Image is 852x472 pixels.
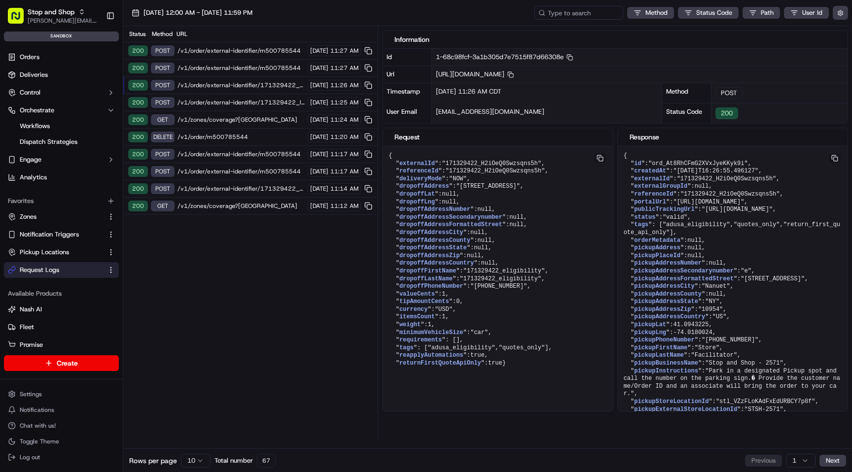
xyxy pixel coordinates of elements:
[177,202,305,210] span: /v1/zones/coverage?[GEOGRAPHIC_DATA]
[481,260,496,267] span: null
[399,206,470,213] span: dropoffAddressNumber
[470,229,485,236] span: null
[310,150,328,158] span: [DATE]
[436,53,573,61] span: 1-68c98fcf-3a1b305d7e7515f87d66308e
[477,237,492,244] span: null
[28,7,74,17] button: Stop and Shop
[20,453,40,461] span: Log out
[310,185,328,193] span: [DATE]
[4,67,119,83] a: Deliveries
[634,298,698,305] span: pickupAddressState
[442,291,445,298] span: 1
[143,8,252,17] span: [DATE] 12:00 AM - [DATE] 11:59 PM
[310,47,328,55] span: [DATE]
[698,306,723,313] span: "10954"
[177,150,305,158] span: /v1/order/external-identifier/m500785544
[743,7,780,19] button: Path
[695,183,709,190] span: null
[399,175,442,182] span: deliveryMode
[20,390,42,398] span: Settings
[467,252,481,259] span: null
[151,201,175,211] div: GET
[677,175,777,182] span: "171329422_H2iOeQ0Swzsqns5h"
[177,168,305,175] span: /v1/order/external-identifier/m500785544
[634,306,691,313] span: pickupAddressZip
[128,183,148,194] div: 200
[151,183,175,194] div: POST
[4,403,119,417] button: Notifications
[4,102,119,118] button: Orchestrate
[177,116,305,124] span: /v1/zones/coverage?[GEOGRAPHIC_DATA]
[428,321,431,328] span: 1
[634,160,641,167] span: id
[20,53,39,62] span: Orders
[716,398,816,405] span: "stl_VZzFLoKAdFxEdURBCY7p8f"
[128,149,148,160] div: 200
[399,244,467,251] span: dropoffAddressState
[4,209,119,225] button: Zones
[442,160,541,167] span: "171329422_H2iOeQ0Swzsqns5h"
[151,80,175,91] div: POST
[630,132,836,142] div: Response
[734,221,780,228] span: "quotes_only"
[20,422,56,430] span: Chat with us!
[20,88,40,97] span: Control
[128,63,148,73] div: 200
[28,17,98,25] span: [PERSON_NAME][EMAIL_ADDRESS][DOMAIN_NAME]
[394,132,601,142] div: Request
[128,132,148,142] div: 200
[634,329,666,336] span: pickupLng
[819,455,846,467] button: Next
[8,266,103,274] a: Request Logs
[310,202,328,210] span: [DATE]
[330,168,358,175] span: 11:17 AM
[4,4,102,28] button: Stop and Shop[PERSON_NAME][EMAIL_ADDRESS][DOMAIN_NAME]
[634,344,687,351] span: pickupFirstName
[399,214,502,221] span: dropoffAddressSecondarynumber
[634,199,666,205] span: portalUrl
[662,83,711,103] div: Method
[645,8,668,17] span: Method
[634,360,698,367] span: pickupBusinessName
[399,306,428,313] span: currency
[436,70,514,78] span: [URL][DOMAIN_NAME]
[705,360,783,367] span: "Stop and Shop - 2571"
[16,135,107,149] a: Dispatch Strategies
[399,360,481,367] span: returnFirstQuoteApiOnly
[383,83,432,103] div: Timestamp
[4,262,119,278] button: Request Logs
[634,183,687,190] span: externalGroupId
[715,87,743,99] div: POST
[4,302,119,317] button: Nash AI
[151,45,175,56] div: POST
[177,64,305,72] span: /v1/order/external-identifier/m500785544
[8,212,103,221] a: Zones
[8,340,115,349] a: Promise
[436,107,544,116] span: [EMAIL_ADDRESS][DOMAIN_NAME]
[20,323,34,332] span: Fleet
[499,344,545,351] span: "quotes_only"
[310,99,328,106] span: [DATE]
[634,206,694,213] span: publicTrackingUrl
[634,313,705,320] span: pickupAddressCountry
[634,221,648,228] span: tags
[634,321,666,328] span: pickupLat
[20,230,79,239] span: Notification Triggers
[399,199,435,205] span: dropoffLng
[399,344,414,351] span: tags
[330,202,358,210] span: 11:12 AM
[399,275,453,282] span: dropoffLastName
[4,244,119,260] button: Pickup Locations
[634,406,737,413] span: pickupExternalStoreLocationId
[16,119,107,133] a: Workflows
[383,49,432,66] div: Id
[151,132,175,142] div: DELETE
[4,49,119,65] a: Orders
[4,337,119,353] button: Promise
[8,305,115,314] a: Nash AI
[435,306,453,313] span: "USD"
[330,133,358,141] span: 11:20 AM
[687,244,702,251] span: null
[20,137,77,146] span: Dispatch Strategies
[399,191,435,198] span: dropoffLat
